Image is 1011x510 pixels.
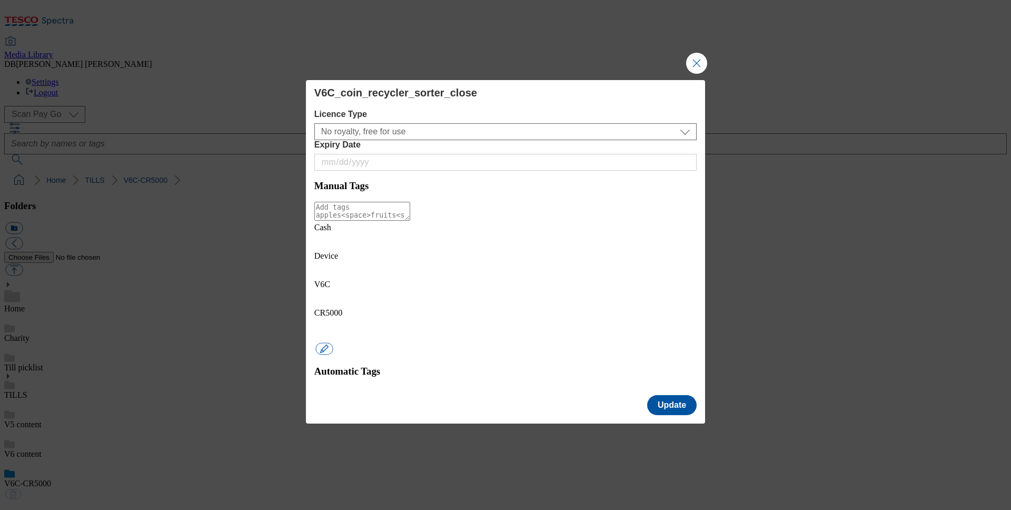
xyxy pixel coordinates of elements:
label: Licence Type [314,110,697,119]
span: Cash [314,223,331,232]
div: V6C_coin_recycler_sorter_close [314,86,697,99]
button: Close Modal [686,53,707,74]
div: Modal [306,80,705,424]
label: Expiry Date [314,140,697,150]
span: V6C [314,280,330,289]
h3: Manual Tags [314,180,697,192]
span: Device [314,251,338,260]
span: CR5000 [314,308,342,317]
h3: Automatic Tags [314,366,697,377]
button: Update [647,395,697,415]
